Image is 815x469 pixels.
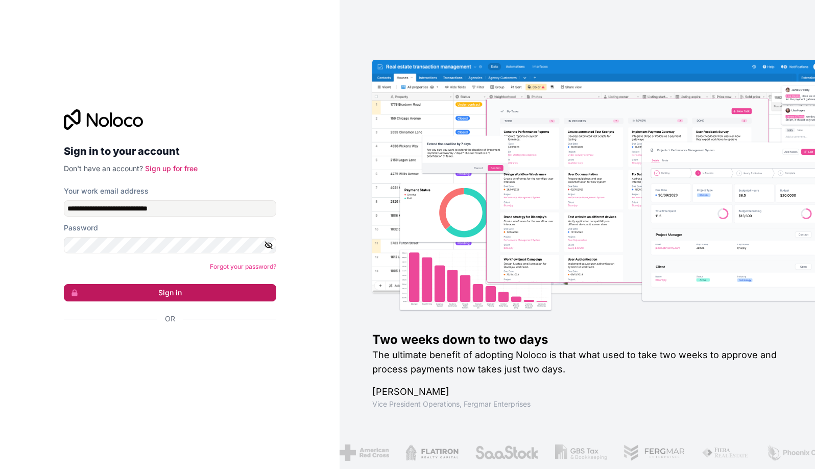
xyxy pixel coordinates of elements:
h2: The ultimate benefit of adopting Noloco is that what used to take two weeks to approve and proces... [372,348,782,377]
span: Or [165,314,175,324]
span: Don't have an account? [64,164,143,173]
h2: Sign in to your account [64,142,276,160]
label: Your work email address [64,186,149,196]
img: /assets/fergmar-CudnrXN5.png [624,444,686,461]
a: Sign up for free [145,164,198,173]
iframe: Sign in with Google Button [59,335,273,358]
img: /assets/flatiron-C8eUkumj.png [405,444,459,461]
h1: Two weeks down to two days [372,332,782,348]
a: Forgot your password? [210,263,276,270]
img: /assets/gbstax-C-GtDUiK.png [555,444,607,461]
label: Password [64,223,98,233]
h1: Vice President Operations , Fergmar Enterprises [372,399,782,409]
img: /assets/american-red-cross-BAupjrZR.png [340,444,389,461]
input: Password [64,237,276,253]
button: Sign in [64,284,276,301]
img: /assets/fiera-fwj2N5v4.png [702,444,750,461]
h1: [PERSON_NAME] [372,385,782,399]
input: Email address [64,200,276,217]
img: /assets/saastock-C6Zbiodz.png [475,444,539,461]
